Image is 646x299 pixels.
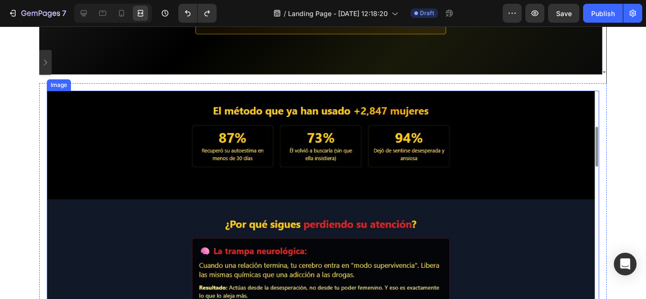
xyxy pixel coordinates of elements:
div: Open Intercom Messenger [614,253,637,275]
div: Publish [591,9,615,18]
div: Image [49,54,69,63]
span: Landing Page - [DATE] 12:18:20 [288,9,388,18]
p: 7 [62,8,66,19]
button: 7 [4,4,70,23]
span: Save [556,9,572,17]
div: Undo/Redo [178,4,217,23]
span: Draft [420,9,434,17]
button: Publish [583,4,623,23]
span: / [284,9,286,18]
button: Save [548,4,579,23]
